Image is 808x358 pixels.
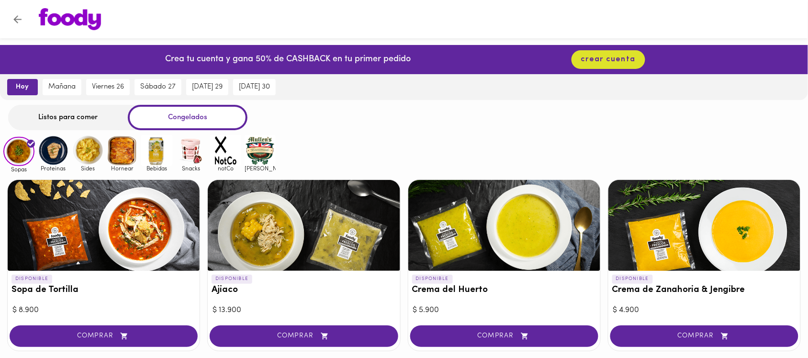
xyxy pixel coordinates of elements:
img: mullens [245,135,276,166]
button: mañana [43,79,81,95]
div: $ 13.900 [213,305,395,316]
h3: Ajiaco [212,285,396,295]
h3: Crema de Zanahoria & Jengibre [612,285,797,295]
button: sábado 27 [135,79,181,95]
button: COMPRAR [10,325,198,347]
p: DISPONIBLE [11,275,52,283]
span: hoy [14,83,31,91]
div: Crema del Huerto [408,180,600,271]
div: Sopa de Tortilla [8,180,200,271]
span: COMPRAR [222,332,386,340]
div: Congelados [128,105,247,130]
img: Snacks [176,135,207,166]
h3: Crema del Huerto [412,285,596,295]
span: Sopas [3,166,34,172]
button: Volver [6,8,29,31]
img: Hornear [107,135,138,166]
span: mañana [48,83,76,91]
button: [DATE] 29 [186,79,228,95]
p: DISPONIBLE [412,275,453,283]
button: [DATE] 30 [233,79,276,95]
span: COMPRAR [22,332,186,340]
span: Snacks [176,165,207,171]
span: notCo [210,165,241,171]
p: DISPONIBLE [612,275,653,283]
div: $ 8.900 [12,305,195,316]
button: COMPRAR [410,325,598,347]
button: viernes 26 [86,79,130,95]
img: notCo [210,135,241,166]
span: viernes 26 [92,83,124,91]
span: Bebidas [141,165,172,171]
img: Sopas [3,137,34,167]
p: Crea tu cuenta y gana 50% de CASHBACK en tu primer pedido [165,54,411,66]
div: Ajiaco [208,180,400,271]
iframe: Messagebird Livechat Widget [752,302,798,348]
img: Bebidas [141,135,172,166]
span: [DATE] 30 [239,83,270,91]
span: sábado 27 [140,83,176,91]
button: COMPRAR [210,325,398,347]
button: COMPRAR [610,325,798,347]
div: Crema de Zanahoria & Jengibre [608,180,800,271]
span: Proteinas [38,165,69,171]
span: crear cuenta [581,55,636,64]
span: [DATE] 29 [192,83,223,91]
div: Listos para comer [8,105,128,130]
img: logo.png [39,8,101,30]
span: COMPRAR [622,332,786,340]
span: [PERSON_NAME] [245,165,276,171]
div: $ 4.900 [613,305,796,316]
button: crear cuenta [572,50,645,69]
button: hoy [7,79,38,95]
span: COMPRAR [422,332,586,340]
div: $ 5.900 [413,305,595,316]
img: Sides [72,135,103,166]
img: Proteinas [38,135,69,166]
span: Sides [72,165,103,171]
h3: Sopa de Tortilla [11,285,196,295]
span: Hornear [107,165,138,171]
p: DISPONIBLE [212,275,252,283]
